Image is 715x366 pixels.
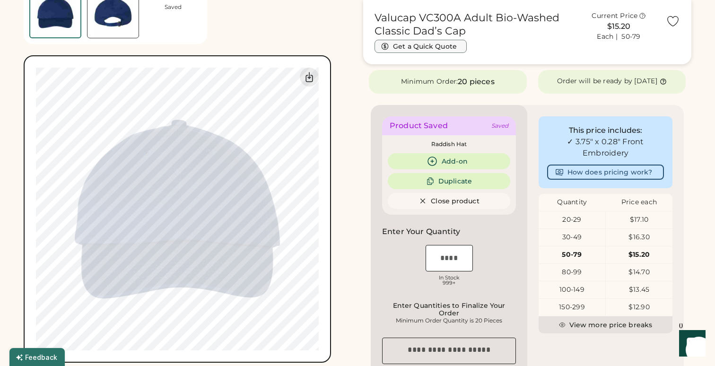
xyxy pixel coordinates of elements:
div: 30-49 [539,233,605,242]
div: $14.70 [606,268,672,277]
div: Saved [165,3,182,11]
div: $12.90 [606,303,672,312]
iframe: Front Chat [670,323,711,364]
div: Price each [606,198,673,207]
div: 20 pieces [458,76,494,87]
div: 80-99 [539,268,605,277]
div: [DATE] [634,77,657,86]
div: $17.10 [606,215,672,225]
div: Minimum Order: [401,77,458,87]
div: ✓ 3.75" x 0.28" Front Embroidery [547,136,664,159]
button: View more price breaks [539,316,672,333]
button: Duplicate [388,173,510,189]
div: $15.20 [577,21,660,32]
div: 20-29 [539,215,605,225]
div: Order will be ready by [557,77,633,86]
div: $15.20 [606,250,672,260]
div: Minimum Order Quantity is 20 Pieces [385,317,513,324]
div: Download Front Mockup [300,68,319,87]
div: Each | 50-79 [597,32,640,42]
div: $13.45 [606,285,672,295]
div: In Stock 999+ [426,275,473,286]
div: Product Saved [390,120,448,131]
div: Enter Quantities to Finalize Your Order [385,302,513,317]
h2: Enter Your Quantity [382,226,460,237]
h1: Valucap VC300A Adult Bio-Washed Classic Dad’s Cap [375,11,572,38]
div: Raddish Hat [388,141,510,148]
button: How does pricing work? [547,165,664,180]
div: 50-79 [539,250,605,260]
button: Add-on [388,153,510,169]
button: Get a Quick Quote [375,40,467,53]
div: 100-149 [539,285,605,295]
button: Close product [388,193,510,209]
div: $16.30 [606,233,672,242]
div: Quantity [539,198,606,207]
div: Saved [491,122,508,130]
div: Current Price [592,11,637,21]
div: This price includes: [547,125,664,136]
div: 150-299 [539,303,605,312]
